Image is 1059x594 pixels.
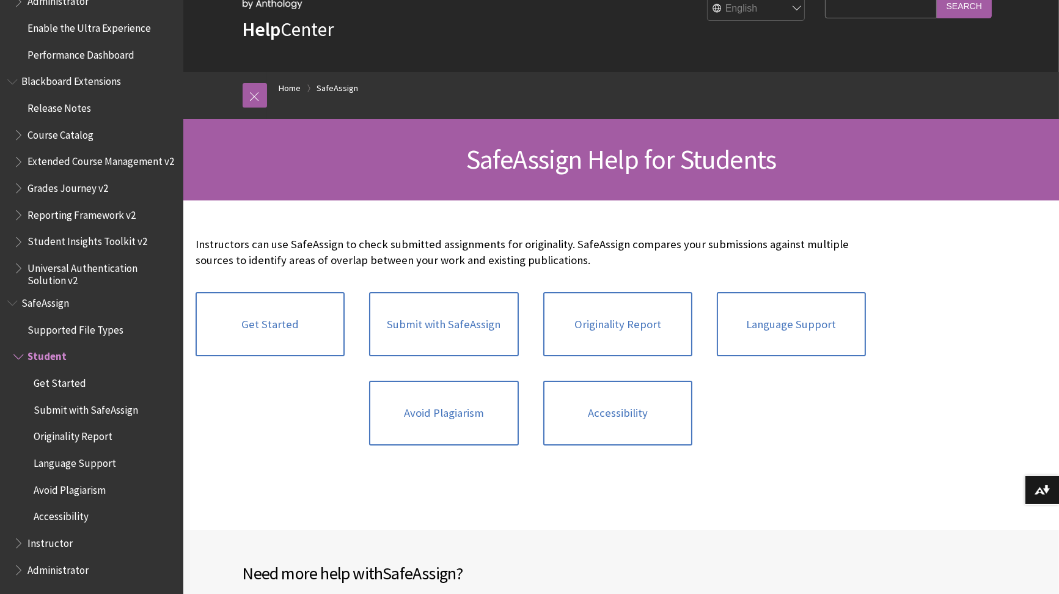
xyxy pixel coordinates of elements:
a: HelpCenter [243,17,334,42]
nav: Book outline for Blackboard SafeAssign [7,293,176,580]
nav: Book outline for Blackboard Extensions [7,71,176,287]
h2: Need more help with ? [243,560,621,586]
span: Get Started [34,373,86,389]
span: Administrator [27,560,89,576]
span: Originality Report [34,427,112,443]
a: Language Support [717,292,866,357]
span: Accessibility [34,507,89,523]
span: Universal Authentication Solution v2 [27,258,175,287]
strong: Help [243,17,281,42]
span: Course Catalog [27,125,93,141]
span: Supported File Types [27,320,123,336]
span: Reporting Framework v2 [27,205,136,221]
span: Instructor [27,533,73,549]
p: Instructors can use SafeAssign to check submitted assignments for originality. SafeAssign compare... [196,237,866,268]
span: Grades Journey v2 [27,178,108,194]
a: Home [279,81,301,96]
a: SafeAssign [317,81,359,96]
a: Accessibility [543,381,692,446]
span: Student [27,346,67,363]
span: Release Notes [27,98,91,114]
span: Enable the Ultra Experience [27,18,151,34]
span: Language Support [34,453,116,469]
span: SafeAssign Help for Students [466,142,777,176]
span: Blackboard Extensions [21,71,121,88]
a: Submit with SafeAssign [369,292,518,357]
span: Performance Dashboard [27,45,134,61]
a: Originality Report [543,292,692,357]
span: Student Insights Toolkit v2 [27,232,147,248]
span: Submit with SafeAssign [34,400,138,416]
span: SafeAssign [383,562,456,584]
a: Avoid Plagiarism [369,381,518,446]
span: SafeAssign [21,293,69,309]
a: Get Started [196,292,345,357]
span: Extended Course Management v2 [27,152,174,168]
span: Avoid Plagiarism [34,480,106,496]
